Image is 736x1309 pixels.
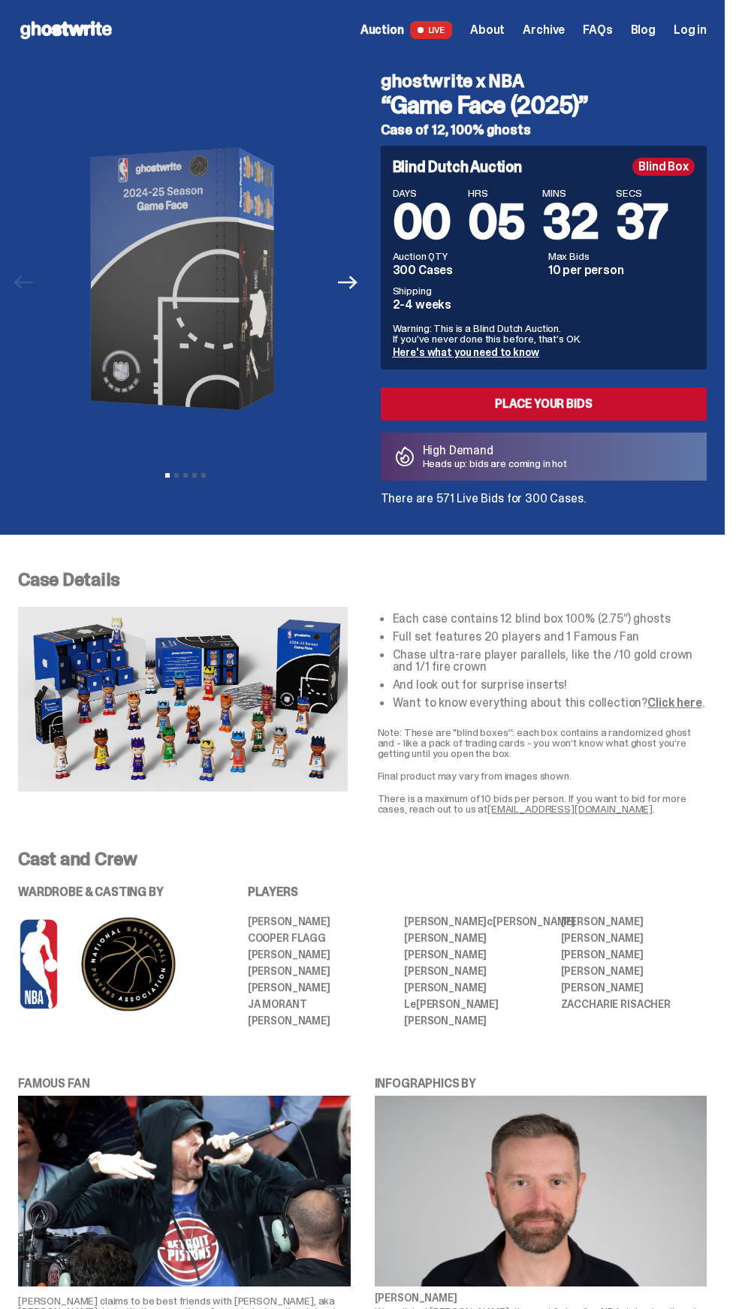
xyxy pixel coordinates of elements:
[18,916,218,1012] img: NBA%20and%20PA%20logo%20for%20PDP-04.png
[616,188,668,198] span: SECS
[404,999,550,1009] li: L [PERSON_NAME]
[360,24,404,36] span: Auction
[192,473,197,478] button: View slide 4
[248,999,394,1009] li: JA MORANT
[393,159,522,174] h4: Blind Dutch Auction
[616,191,668,253] span: 37
[561,966,707,976] li: [PERSON_NAME]
[410,21,453,39] span: LIVE
[393,299,539,311] dd: 2-4 weeks
[393,613,707,625] li: Each case contains 12 blind box 100% (2.75”) ghosts
[561,916,707,927] li: [PERSON_NAME]
[487,802,653,816] a: [EMAIL_ADDRESS][DOMAIN_NAME]
[393,251,539,261] dt: Auction QTY
[248,949,394,960] li: [PERSON_NAME]
[561,933,707,943] li: [PERSON_NAME]
[404,1015,550,1026] li: [PERSON_NAME]
[248,982,394,993] li: [PERSON_NAME]
[375,1096,707,1286] img: kirk%20nba.jpg
[393,188,451,198] span: DAYS
[423,458,568,469] p: Heads up: bids are coming in hot
[18,886,218,898] p: WARDROBE & CASTING BY
[548,264,695,276] dd: 10 per person
[410,997,416,1011] span: e
[381,493,707,505] p: There are 571 Live Bids for 300 Cases.
[404,949,550,960] li: [PERSON_NAME]
[248,933,394,943] li: Cooper Flagg
[360,21,452,39] a: Auction LIVE
[44,102,327,456] img: NBA-Hero-1.png
[523,24,565,36] a: Archive
[423,445,568,457] p: High Demand
[378,793,707,814] p: There is a maximum of 10 bids per person. If you want to bid for more cases, reach out to us at .
[542,191,598,253] span: 32
[393,679,707,691] li: And look out for surprise inserts!
[381,93,707,117] h3: “Game Face (2025)”
[332,266,365,299] button: Next
[18,850,707,868] p: Cast and Crew
[201,473,206,478] button: View slide 5
[647,695,701,710] a: Click here
[393,264,539,276] dd: 300 Cases
[381,123,707,137] h5: Case of 12, 100% ghosts
[393,191,451,253] span: 00
[583,24,612,36] a: FAQs
[468,191,524,253] span: 05
[248,916,394,927] li: [PERSON_NAME]
[393,631,707,643] li: Full set features 20 players and 1 Famous Fan
[561,999,707,1009] li: ZACCHARIE RISACHER
[393,323,695,344] p: Warning: This is a Blind Dutch Auction. If you’ve never done this before, that’s OK.
[561,949,707,960] li: [PERSON_NAME]
[18,1096,351,1286] img: eminem%20nba.jpg
[248,966,394,976] li: [PERSON_NAME]
[393,697,707,709] li: Want to know everything about this collection? .
[548,251,695,261] dt: Max Bids
[470,24,505,36] a: About
[404,982,550,993] li: [PERSON_NAME]
[248,886,707,898] p: PLAYERS
[18,607,348,792] img: NBA-Case-Details.png
[393,285,539,296] dt: Shipping
[404,966,550,976] li: [PERSON_NAME]
[674,24,707,36] a: Log in
[18,571,707,589] p: Case Details
[381,388,707,421] a: Place your Bids
[375,1292,707,1303] p: [PERSON_NAME]
[393,649,707,673] li: Chase ultra-rare player parallels, like the /10 gold crown and 1/1 fire crown
[404,916,550,927] li: [PERSON_NAME] [PERSON_NAME]
[375,1078,707,1090] p: INFOGRAPHICS BY
[487,915,493,928] span: c
[183,473,188,478] button: View slide 3
[378,727,707,759] p: Note: These are "blind boxes”: each box contains a randomized ghost and - like a pack of trading ...
[378,771,707,781] p: Final product may vary from images shown.
[174,473,179,478] button: View slide 2
[165,473,170,478] button: View slide 1
[632,158,695,176] div: Blind Box
[468,188,524,198] span: HRS
[18,1078,351,1090] p: FAMOUS FAN
[542,188,598,198] span: MINS
[404,933,550,943] li: [PERSON_NAME]
[393,345,539,359] a: Here's what you need to know
[561,982,707,993] li: [PERSON_NAME]
[248,1015,394,1026] li: [PERSON_NAME]
[631,24,656,36] a: Blog
[381,72,707,90] h4: ghostwrite x NBA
